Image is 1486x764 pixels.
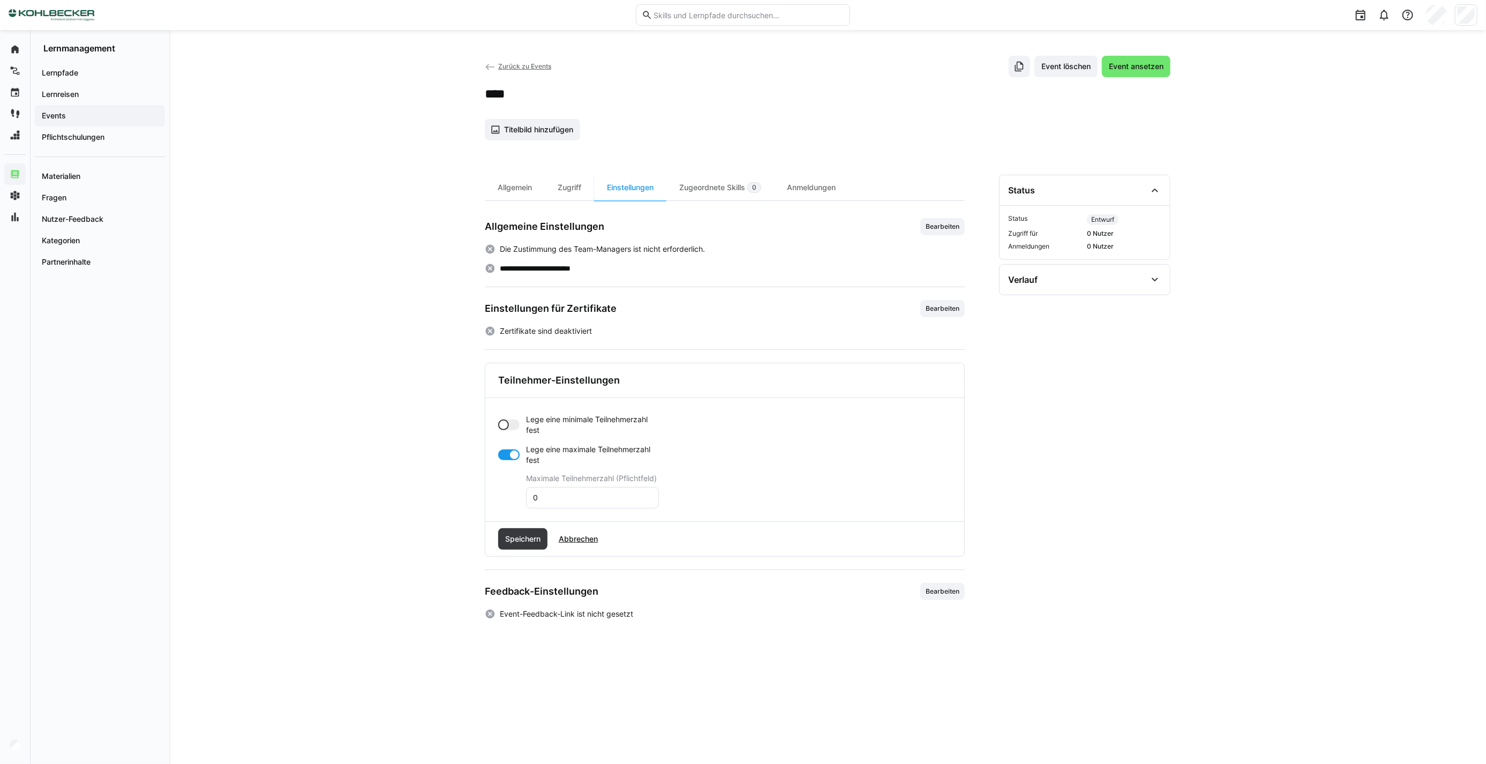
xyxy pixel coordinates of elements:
span: Maximale Teilnehmerzahl (Pflichtfeld) [526,474,657,483]
a: Zurück zu Events [485,62,551,70]
button: Abbrechen [552,528,605,550]
div: Einstellungen [594,175,666,200]
span: Event löschen [1040,61,1092,72]
span: Entwurf [1091,215,1114,224]
h3: Feedback-Einstellungen [485,586,598,597]
p: Event-Feedback-Link ist nicht gesetzt [500,609,633,619]
h3: Allgemeine Einstellungen [485,221,604,233]
span: Titelbild hinzufügen [502,124,575,135]
h3: Teilnehmer-Einstellungen [498,374,620,386]
input: Skills und Lernpfade durchsuchen… [652,10,844,20]
span: Event ansetzen [1107,61,1165,72]
span: Status [1008,214,1083,225]
div: Status [1008,185,1035,196]
span: Bearbeiten [925,222,960,231]
div: Zugeordnete Skills [666,175,774,200]
p: Die Zustimmung des Team-Managers ist nicht erforderlich. [500,244,705,254]
div: Anmeldungen [774,175,849,200]
span: Zertifikate sind deaktiviert [500,326,592,336]
div: Zugriff [545,175,594,200]
button: Event ansetzen [1102,56,1170,77]
div: Allgemein [485,175,545,200]
div: Verlauf [1008,274,1038,285]
span: Zurück zu Events [498,62,551,70]
button: Speichern [498,528,547,550]
button: Bearbeiten [920,300,965,317]
button: Titelbild hinzufügen [485,119,580,140]
span: Bearbeiten [925,587,960,596]
button: Bearbeiten [920,218,965,235]
span: Lege eine minimale Teilnehmerzahl fest [526,414,659,436]
span: Bearbeiten [925,304,960,313]
span: Abbrechen [557,534,599,544]
span: Speichern [504,534,542,544]
span: 0 Nutzer [1087,242,1161,251]
span: Lege eine maximale Teilnehmerzahl fest [526,444,659,466]
span: Zugriff für [1008,229,1083,238]
span: 0 Nutzer [1087,229,1161,238]
span: Anmeldungen [1008,242,1083,251]
button: Event löschen [1034,56,1098,77]
span: 0 [752,183,756,192]
h3: Einstellungen für Zertifikate [485,303,617,314]
button: Bearbeiten [920,583,965,600]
